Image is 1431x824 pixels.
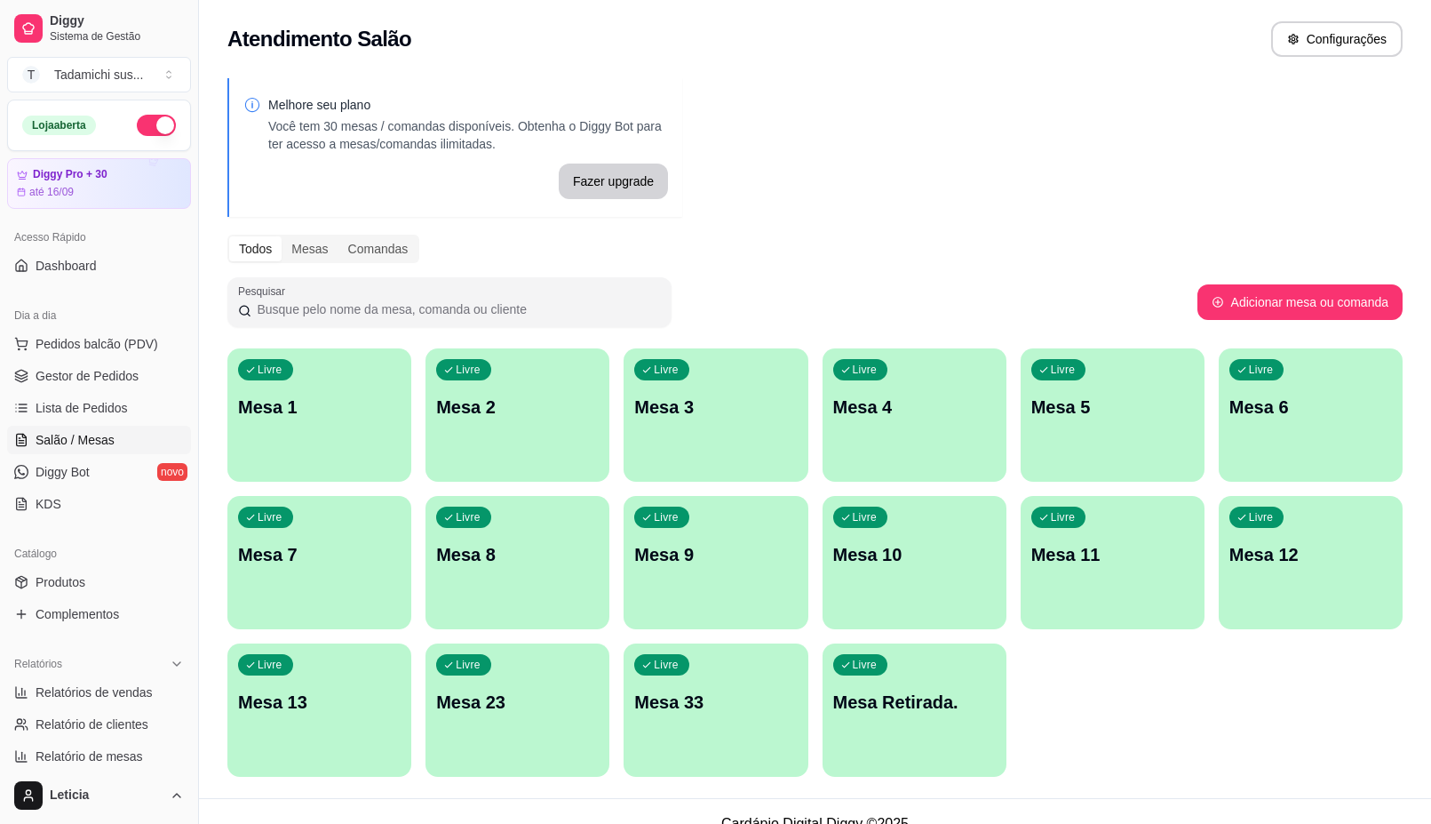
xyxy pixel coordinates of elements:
[36,684,153,701] span: Relatórios de vendas
[456,510,481,524] p: Livre
[853,510,878,524] p: Livre
[7,458,191,486] a: Diggy Botnovo
[425,644,609,777] button: LivreMesa 23
[227,496,411,629] button: LivreMesa 7
[258,510,282,524] p: Livre
[425,496,609,629] button: LivreMesa 8
[1051,510,1076,524] p: Livre
[436,690,599,715] p: Mesa 23
[654,363,679,377] p: Livre
[1051,363,1076,377] p: Livre
[1249,363,1274,377] p: Livre
[50,29,184,44] span: Sistema de Gestão
[36,573,85,591] span: Produtos
[7,223,191,252] div: Acesso Rápido
[7,600,191,628] a: Complementos
[229,236,282,261] div: Todos
[338,236,418,261] div: Comandas
[634,395,797,420] p: Mesa 3
[36,257,97,275] span: Dashboard
[624,348,807,482] button: LivreMesa 3
[7,742,191,771] a: Relatório de mesas
[36,367,139,385] span: Gestor de Pedidos
[29,185,74,199] article: até 16/09
[853,363,878,377] p: Livre
[1031,395,1194,420] p: Mesa 5
[1031,542,1194,567] p: Mesa 11
[36,463,90,481] span: Diggy Bot
[238,690,401,715] p: Mesa 13
[36,716,148,733] span: Relatório de clientes
[7,394,191,422] a: Lista de Pedidos
[624,644,807,777] button: LivreMesa 33
[238,395,401,420] p: Mesa 1
[33,168,107,181] article: Diggy Pro + 30
[282,236,338,261] div: Mesas
[268,96,668,114] p: Melhore seu plano
[227,348,411,482] button: LivreMesa 1
[7,568,191,596] a: Produtos
[227,644,411,777] button: LivreMesa 13
[251,300,661,318] input: Pesquisar
[227,25,411,53] h2: Atendimento Salão
[7,57,191,92] button: Select a team
[1021,348,1204,482] button: LivreMesa 5
[258,363,282,377] p: Livre
[22,66,40,84] span: T
[1197,284,1403,320] button: Adicionar mesa ou comanda
[7,490,191,518] a: KDS
[425,348,609,482] button: LivreMesa 2
[1229,395,1392,420] p: Mesa 6
[137,115,176,136] button: Alterar Status
[833,395,996,420] p: Mesa 4
[36,335,158,353] span: Pedidos balcão (PDV)
[36,399,128,417] span: Lista de Pedidos
[7,678,191,707] a: Relatórios de vendas
[22,116,96,135] div: Loja aberta
[36,605,119,623] span: Complementos
[823,496,1006,629] button: LivreMesa 10
[50,788,163,804] span: Leticia
[7,426,191,454] a: Salão / Mesas
[50,13,184,29] span: Diggy
[7,252,191,280] a: Dashboard
[654,658,679,672] p: Livre
[1229,542,1392,567] p: Mesa 12
[634,542,797,567] p: Mesa 9
[268,117,668,153] p: Você tem 30 mesas / comandas disponíveis. Obtenha o Diggy Bot para ter acesso a mesas/comandas il...
[634,690,797,715] p: Mesa 33
[7,7,191,50] a: DiggySistema de Gestão
[36,495,61,513] span: KDS
[853,658,878,672] p: Livre
[1249,510,1274,524] p: Livre
[654,510,679,524] p: Livre
[624,496,807,629] button: LivreMesa 9
[7,710,191,739] a: Relatório de clientes
[833,690,996,715] p: Mesa Retirada.
[7,774,191,817] button: Leticia
[7,540,191,568] div: Catálogo
[456,658,481,672] p: Livre
[238,542,401,567] p: Mesa 7
[1219,496,1403,629] button: LivreMesa 12
[559,164,668,199] button: Fazer upgrade
[7,362,191,390] a: Gestor de Pedidos
[7,301,191,330] div: Dia a dia
[1021,496,1204,629] button: LivreMesa 11
[1271,21,1403,57] button: Configurações
[36,431,115,449] span: Salão / Mesas
[833,542,996,567] p: Mesa 10
[456,363,481,377] p: Livre
[7,330,191,358] button: Pedidos balcão (PDV)
[1219,348,1403,482] button: LivreMesa 6
[823,644,1006,777] button: LivreMesa Retirada.
[36,748,143,765] span: Relatório de mesas
[436,395,599,420] p: Mesa 2
[7,158,191,209] a: Diggy Pro + 30até 16/09
[238,284,291,299] label: Pesquisar
[258,658,282,672] p: Livre
[823,348,1006,482] button: LivreMesa 4
[54,66,143,84] div: Tadamichi sus ...
[436,542,599,567] p: Mesa 8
